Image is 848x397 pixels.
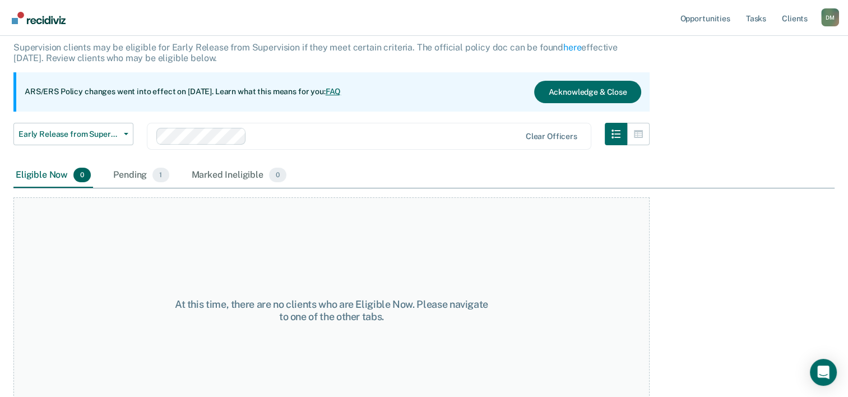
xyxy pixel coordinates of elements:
[534,81,641,103] button: Acknowledge & Close
[12,12,66,24] img: Recidiviz
[13,42,618,63] p: Supervision clients may be eligible for Early Release from Supervision if they meet certain crite...
[563,42,581,53] a: here
[25,86,341,98] p: ARS/ERS Policy changes went into effect on [DATE]. Learn what this means for you:
[152,168,169,182] span: 1
[189,163,289,188] div: Marked Ineligible0
[13,163,93,188] div: Eligible Now0
[269,168,286,182] span: 0
[73,168,91,182] span: 0
[821,8,839,26] div: D M
[18,130,119,139] span: Early Release from Supervision
[13,123,133,145] button: Early Release from Supervision
[173,298,490,322] div: At this time, there are no clients who are Eligible Now. Please navigate to one of the other tabs.
[526,132,577,141] div: Clear officers
[326,87,341,96] a: FAQ
[810,359,837,386] div: Open Intercom Messenger
[111,163,171,188] div: Pending1
[821,8,839,26] button: Profile dropdown button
